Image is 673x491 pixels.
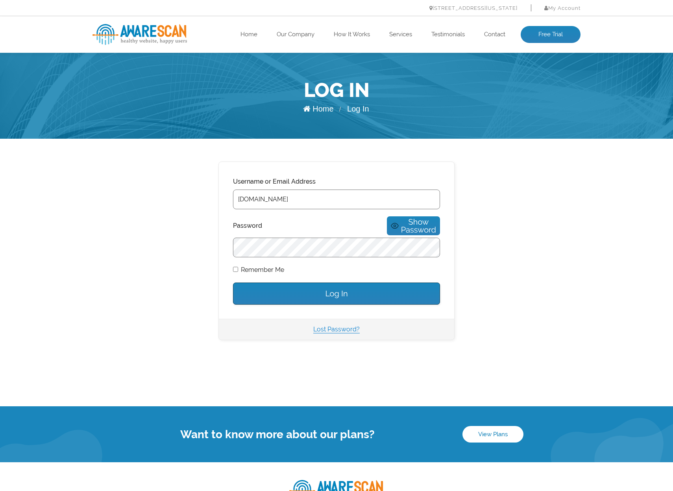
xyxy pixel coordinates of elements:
[401,218,436,234] span: Show Password
[233,220,385,231] label: Password
[92,76,581,104] h1: Log In
[339,106,341,113] span: /
[313,325,360,333] a: Lost Password?
[233,267,238,272] input: Remember Me
[233,176,440,187] label: Username or Email Address
[303,104,333,113] a: Home
[233,264,284,275] label: Remember Me
[347,104,369,113] span: Log In
[92,428,462,441] h4: Want to know more about our plans?
[387,216,440,235] button: Show Password
[233,283,440,305] input: Log In
[462,426,523,443] a: View Plans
